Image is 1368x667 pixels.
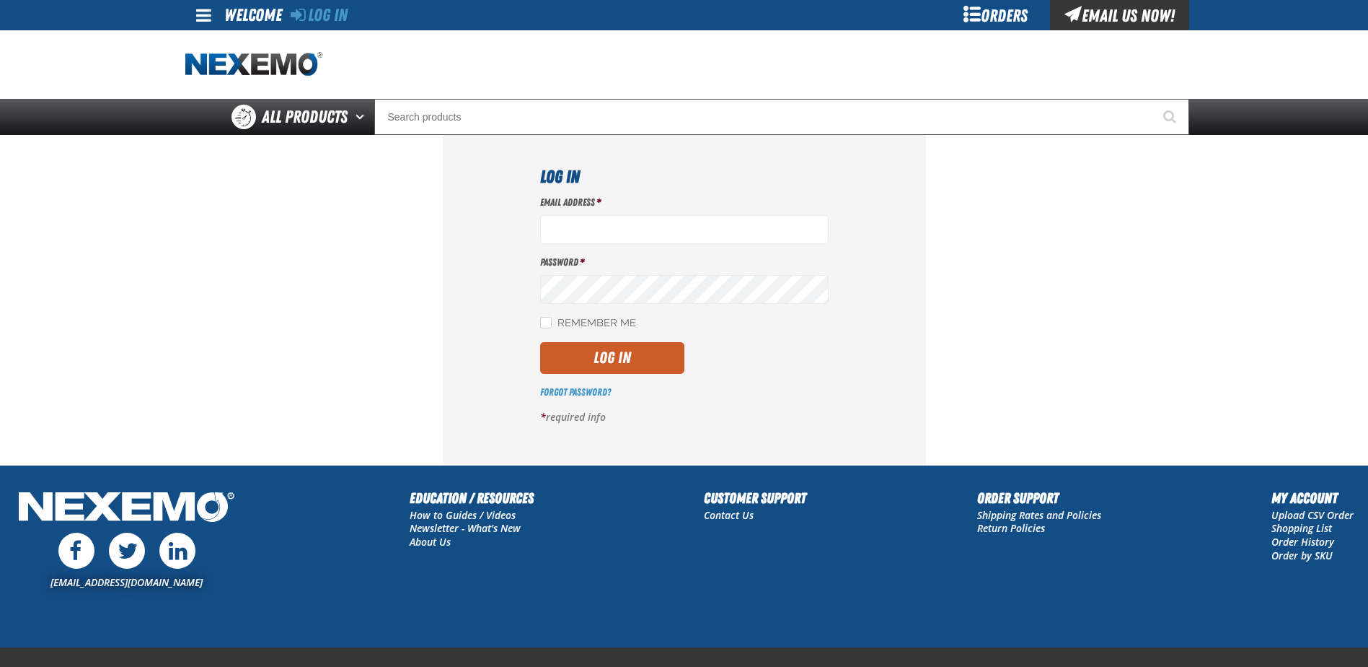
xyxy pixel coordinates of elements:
[540,164,829,190] h1: Log In
[1153,99,1189,135] button: Start Searching
[1271,549,1333,562] a: Order by SKU
[977,487,1101,509] h2: Order Support
[185,52,322,77] a: Home
[14,487,239,530] img: Nexemo Logo
[1271,487,1354,509] h2: My Account
[540,317,636,331] label: Remember Me
[540,342,684,374] button: Log In
[540,411,829,424] p: required info
[977,521,1045,535] a: Return Policies
[977,508,1101,522] a: Shipping Rates and Policies
[262,104,348,130] span: All Products
[350,99,374,135] button: Open All Products pages
[291,5,348,25] a: Log In
[704,508,754,522] a: Contact Us
[1271,535,1334,549] a: Order History
[704,487,806,509] h2: Customer Support
[540,196,829,209] label: Email Address
[410,508,516,522] a: How to Guides / Videos
[410,535,451,549] a: About Us
[540,256,829,269] label: Password
[374,99,1189,135] input: Search
[1271,521,1332,535] a: Shopping List
[50,575,203,589] a: [EMAIL_ADDRESS][DOMAIN_NAME]
[185,52,322,77] img: Nexemo logo
[410,521,521,535] a: Newsletter - What's New
[540,386,611,398] a: Forgot Password?
[410,487,534,509] h2: Education / Resources
[540,317,552,328] input: Remember Me
[1271,508,1354,522] a: Upload CSV Order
